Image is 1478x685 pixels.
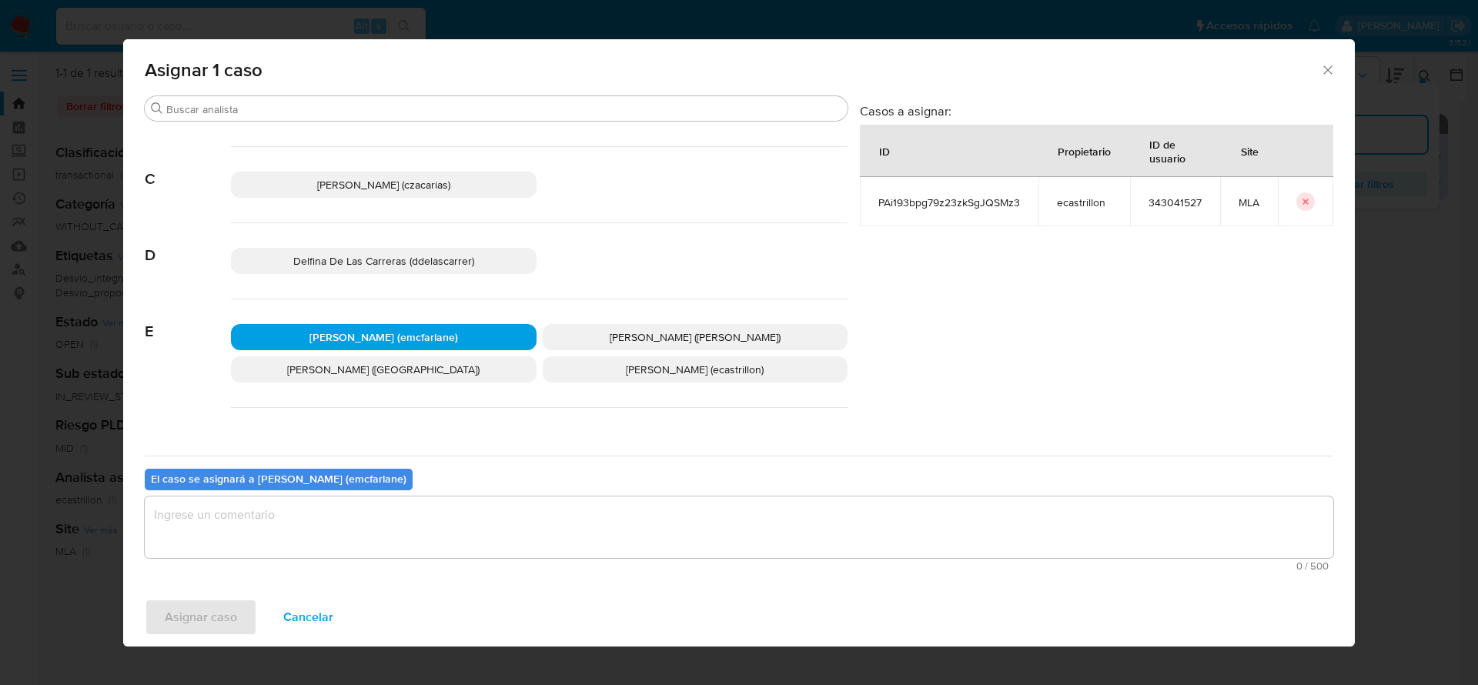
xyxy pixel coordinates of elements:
div: [PERSON_NAME] ([PERSON_NAME]) [543,324,848,350]
div: [PERSON_NAME] (czacarias) [231,172,537,198]
span: Máximo 500 caracteres [149,561,1329,571]
div: [PERSON_NAME] (ecastrillon) [543,356,848,383]
span: [PERSON_NAME] (ecastrillon) [626,362,764,377]
input: Buscar analista [166,102,841,116]
span: [PERSON_NAME] (czacarias) [317,177,450,192]
span: C [145,147,231,189]
div: [PERSON_NAME] (emcfarlane) [231,324,537,350]
span: Cancelar [283,600,333,634]
div: Site [1222,132,1277,169]
span: PAi193bpg79z23zkSgJQSMz3 [878,195,1020,209]
button: Cerrar ventana [1320,62,1334,76]
span: D [145,223,231,265]
div: Delfina De Las Carreras (ddelascarrer) [231,248,537,274]
span: E [145,299,231,341]
span: Asignar 1 caso [145,61,1320,79]
span: Delfina De Las Carreras (ddelascarrer) [293,253,474,269]
span: ecastrillon [1057,195,1112,209]
span: [PERSON_NAME] ([GEOGRAPHIC_DATA]) [287,362,480,377]
div: ID de usuario [1131,125,1219,176]
div: assign-modal [123,39,1355,647]
div: [PERSON_NAME] ([GEOGRAPHIC_DATA]) [231,356,537,383]
button: Cancelar [263,599,353,636]
div: Propietario [1039,132,1129,169]
button: icon-button [1296,192,1315,211]
span: 343041527 [1149,195,1202,209]
span: [PERSON_NAME] ([PERSON_NAME]) [610,329,781,345]
b: El caso se asignará a [PERSON_NAME] (emcfarlane) [151,471,406,486]
button: Buscar [151,102,163,115]
span: [PERSON_NAME] (emcfarlane) [309,329,458,345]
h3: Casos a asignar: [860,103,1333,119]
div: ID [861,132,908,169]
span: F [145,408,231,449]
span: MLA [1239,195,1259,209]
